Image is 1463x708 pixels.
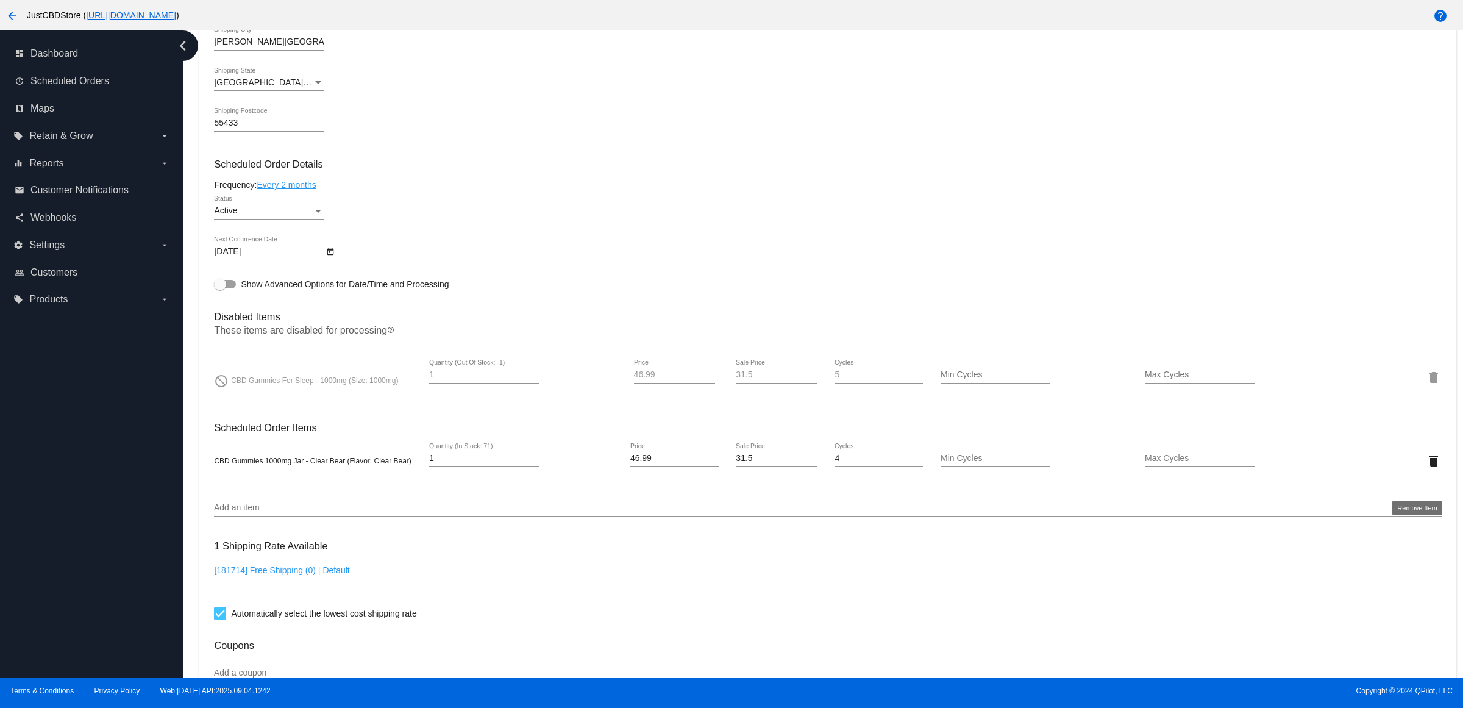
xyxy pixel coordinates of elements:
i: arrow_drop_down [160,295,169,304]
span: Customer Notifications [30,185,129,196]
input: Quantity (In Stock: 71) [429,454,539,463]
mat-select: Shipping State [214,78,324,88]
input: Max Cycles [1145,370,1255,380]
input: Min Cycles [941,454,1050,463]
i: chevron_left [173,36,193,55]
i: local_offer [13,131,23,141]
span: Automatically select the lowest cost shipping rate [231,606,416,621]
h3: Scheduled Order Items [214,413,1441,434]
i: dashboard [15,49,24,59]
i: arrow_drop_down [160,159,169,168]
i: map [15,104,24,113]
input: Sale Price [736,454,817,463]
input: Cycles [835,370,923,380]
i: email [15,185,24,195]
i: arrow_drop_down [160,131,169,141]
i: people_outline [15,268,24,277]
input: Add an item [214,503,1441,513]
h3: 1 Shipping Rate Available [214,533,327,559]
a: dashboard Dashboard [15,44,169,63]
i: local_offer [13,295,23,304]
a: Every 2 months [257,180,316,190]
span: Dashboard [30,48,78,59]
span: CBD Gummies 1000mg Jar - Clear Bear (Flavor: Clear Bear) [214,457,411,465]
mat-icon: arrow_back [5,9,20,23]
input: Sale Price [736,370,817,380]
p: These items are disabled for processing [214,325,1441,341]
input: Cycles [835,454,923,463]
a: people_outline Customers [15,263,169,282]
h3: Scheduled Order Details [214,159,1441,170]
a: Privacy Policy [94,687,140,695]
span: [GEOGRAPHIC_DATA] | [US_STATE] [214,77,357,87]
span: Maps [30,103,54,114]
input: Shipping City [214,37,324,47]
a: update Scheduled Orders [15,71,169,91]
a: [URL][DOMAIN_NAME] [86,10,176,20]
mat-icon: delete [1426,454,1441,468]
input: Max Cycles [1145,454,1255,463]
h3: Disabled Items [214,302,1441,323]
a: Web:[DATE] API:2025.09.04.1242 [160,687,271,695]
span: Show Advanced Options for Date/Time and Processing [241,278,449,290]
input: Add a coupon [214,668,1441,678]
div: Frequency: [214,180,1441,190]
input: Price [630,454,719,463]
button: Open calendar [324,245,336,257]
mat-icon: delete [1426,370,1441,385]
span: CBD Gummies For Sleep - 1000mg (Size: 1000mg) [231,376,398,385]
a: share Webhooks [15,208,169,227]
span: Retain & Grow [29,131,93,141]
input: Next Occurrence Date [214,247,324,257]
a: email Customer Notifications [15,181,169,200]
a: Terms & Conditions [10,687,74,695]
mat-icon: help [1433,9,1448,23]
span: Products [29,294,68,305]
i: arrow_drop_down [160,240,169,250]
span: Active [214,206,237,215]
span: Settings [29,240,65,251]
input: Quantity (Out Of Stock: -1) [429,370,539,380]
mat-icon: help_outline [387,326,394,341]
h3: Coupons [214,631,1441,651]
span: Scheduled Orders [30,76,109,87]
span: Webhooks [30,212,76,223]
span: Copyright © 2024 QPilot, LLC [742,687,1453,695]
mat-select: Status [214,206,324,216]
a: map Maps [15,99,169,118]
i: share [15,213,24,223]
input: Price [634,370,715,380]
a: [181714] Free Shipping (0) | Default [214,565,349,575]
input: Shipping Postcode [214,118,324,128]
i: update [15,76,24,86]
span: Reports [29,158,63,169]
input: Min Cycles [941,370,1050,380]
mat-icon: do_not_disturb [214,374,229,388]
i: equalizer [13,159,23,168]
span: JustCBDStore ( ) [27,10,179,20]
i: settings [13,240,23,250]
span: Customers [30,267,77,278]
